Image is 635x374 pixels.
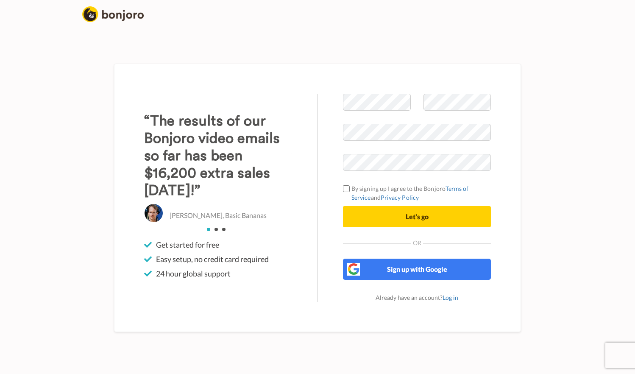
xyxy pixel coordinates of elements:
[387,265,447,273] span: Sign up with Google
[351,185,469,201] a: Terms of Service
[156,254,269,264] span: Easy setup, no credit card required
[144,204,163,223] img: Christo Hall, Basic Bananas
[144,112,292,199] h3: “The results of our Bonjoro video emails so far has been $16,200 extra sales [DATE]!”
[343,184,491,202] label: By signing up I agree to the Bonjoro and
[156,240,219,250] span: Get started for free
[343,206,491,227] button: Let's go
[170,211,267,220] p: [PERSON_NAME], Basic Bananas
[443,294,458,301] a: Log in
[406,212,429,220] span: Let's go
[82,6,144,22] img: logo_full.png
[376,294,458,301] span: Already have an account?
[381,194,419,201] a: Privacy Policy
[343,185,350,192] input: By signing up I agree to the BonjoroTerms of ServiceandPrivacy Policy
[411,240,423,246] span: Or
[343,259,491,280] button: Sign up with Google
[156,268,231,279] span: 24 hour global support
